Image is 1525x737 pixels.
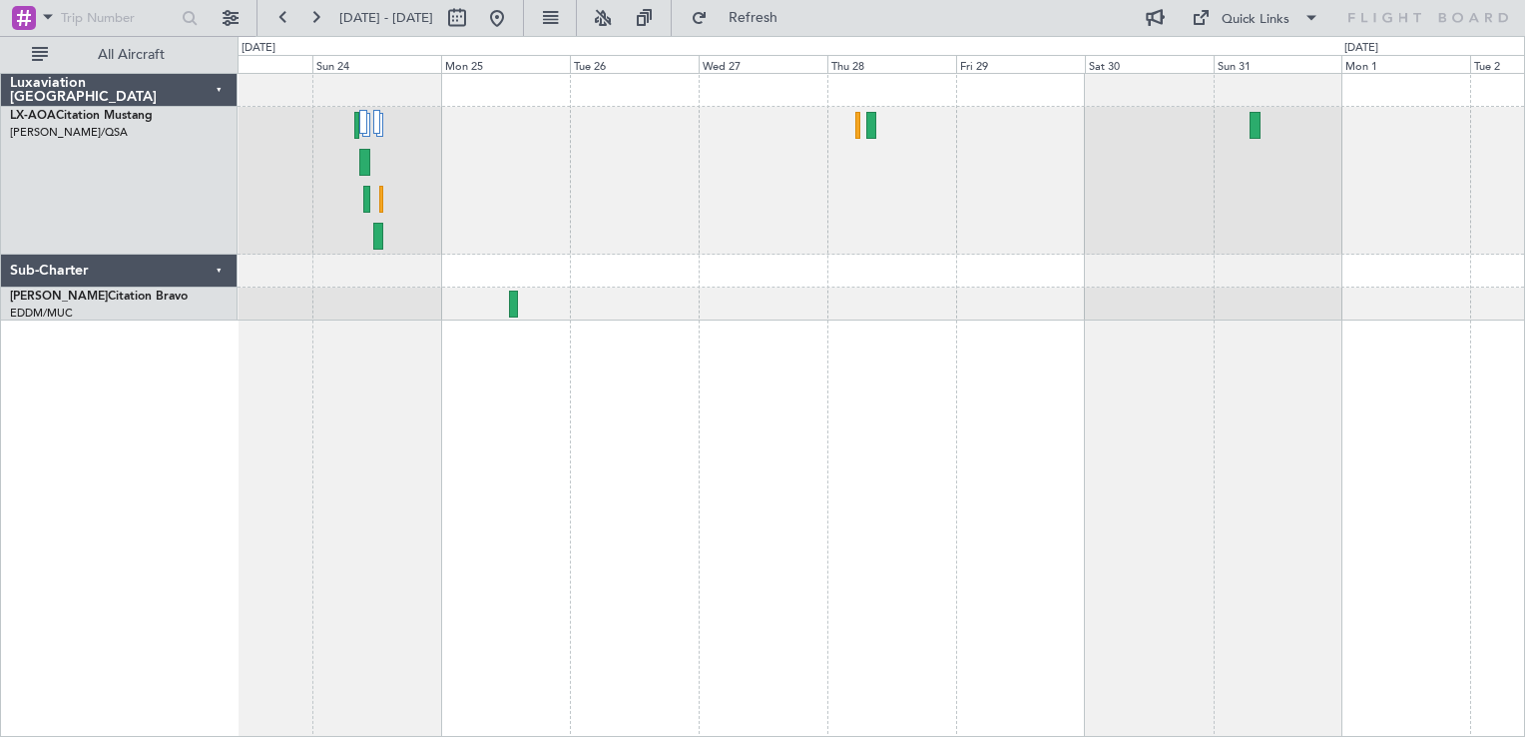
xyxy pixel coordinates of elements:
a: [PERSON_NAME]/QSA [10,125,128,140]
div: Wed 27 [699,55,827,73]
button: All Aircraft [22,39,217,71]
div: Sun 24 [312,55,441,73]
span: All Aircraft [52,48,211,62]
div: Fri 29 [956,55,1085,73]
span: Refresh [712,11,795,25]
button: Quick Links [1182,2,1329,34]
span: [PERSON_NAME] [10,291,108,303]
a: EDDM/MUC [10,306,73,321]
div: Quick Links [1222,10,1289,30]
div: Sat 30 [1085,55,1214,73]
div: Thu 28 [827,55,956,73]
div: Sun 31 [1214,55,1342,73]
div: [DATE] [1344,40,1378,57]
div: Tue 26 [570,55,699,73]
input: Trip Number [61,3,176,33]
div: [DATE] [242,40,275,57]
a: [PERSON_NAME]Citation Bravo [10,291,188,303]
span: [DATE] - [DATE] [339,9,433,27]
button: Refresh [682,2,801,34]
div: Mon 1 [1341,55,1470,73]
div: Sat 23 [184,55,312,73]
a: LX-AOACitation Mustang [10,110,153,122]
div: Mon 25 [441,55,570,73]
span: LX-AOA [10,110,56,122]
